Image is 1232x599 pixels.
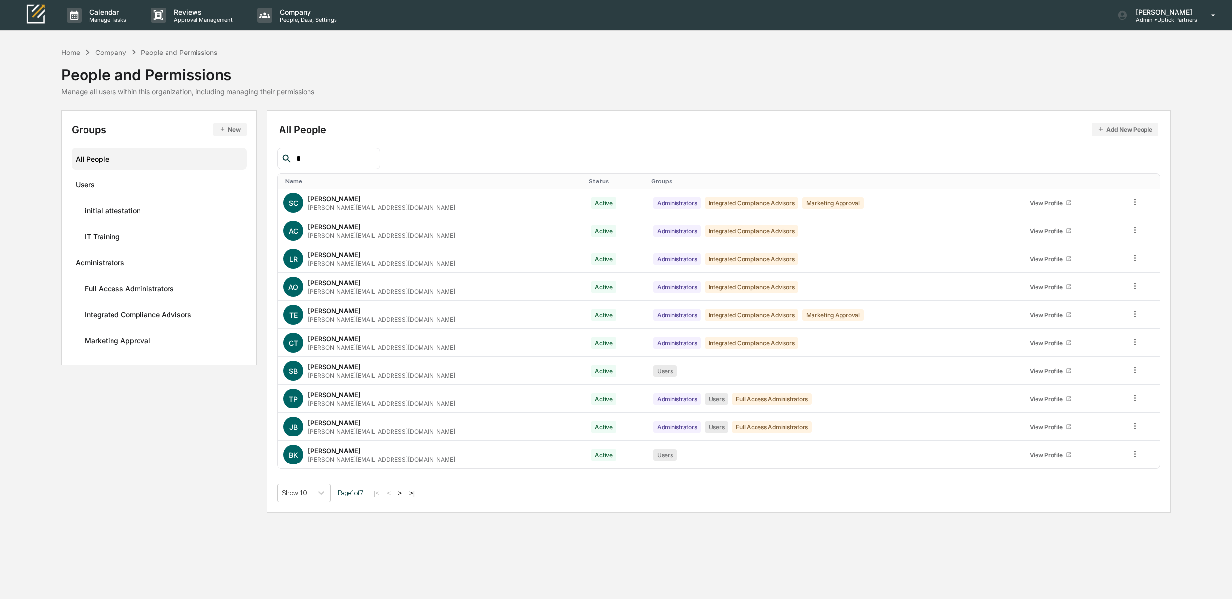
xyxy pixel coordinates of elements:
div: Integrated Compliance Advisors [705,225,799,237]
div: Full Access Administrators [85,284,174,296]
div: Groups [72,123,246,136]
p: Approval Management [166,16,238,23]
div: Full Access Administrators [732,421,812,433]
span: TE [289,311,298,319]
span: SC [289,199,298,207]
div: [PERSON_NAME][EMAIL_ADDRESS][DOMAIN_NAME] [308,344,455,351]
button: Add New People [1092,123,1158,136]
div: People and Permissions [61,58,314,83]
div: Active [591,309,616,321]
div: Administrators [653,253,701,265]
span: LR [289,255,298,263]
span: AC [289,227,298,235]
img: logo [24,3,47,27]
div: Integrated Compliance Advisors [705,197,799,209]
div: Administrators [653,337,701,349]
div: Active [591,337,616,349]
span: AO [288,283,298,291]
div: IT Training [85,232,120,244]
div: [PERSON_NAME] [308,307,361,315]
div: [PERSON_NAME] [308,223,361,231]
div: Administrators [653,225,701,237]
span: BK [289,451,298,459]
div: Company [95,48,126,56]
div: [PERSON_NAME][EMAIL_ADDRESS][DOMAIN_NAME] [308,456,455,463]
div: Marketing Approval [802,309,864,321]
div: View Profile [1030,423,1066,431]
div: [PERSON_NAME][EMAIL_ADDRESS][DOMAIN_NAME] [308,400,455,407]
a: View Profile [1025,251,1076,267]
div: View Profile [1030,199,1066,207]
div: View Profile [1030,395,1066,403]
div: [PERSON_NAME][EMAIL_ADDRESS][DOMAIN_NAME] [308,260,455,267]
span: JB [289,423,298,431]
div: View Profile [1030,367,1066,375]
button: >| [406,489,418,497]
button: > [395,489,405,497]
p: [PERSON_NAME] [1128,8,1197,16]
div: Administrators [653,421,701,433]
a: View Profile [1025,391,1076,407]
div: View Profile [1030,311,1066,319]
p: Reviews [166,8,238,16]
div: Toggle SortBy [1132,178,1155,185]
div: Active [591,197,616,209]
div: View Profile [1030,451,1066,459]
div: People and Permissions [141,48,217,56]
button: |< [371,489,382,497]
div: [PERSON_NAME] [308,195,361,203]
p: People, Data, Settings [272,16,342,23]
div: Users [653,449,677,461]
a: View Profile [1025,335,1076,351]
div: Administrators [76,258,124,270]
div: Toggle SortBy [1023,178,1120,185]
div: Marketing Approval [85,336,150,348]
div: Toggle SortBy [285,178,581,185]
div: Users [705,421,728,433]
div: Users [705,393,728,405]
div: Active [591,421,616,433]
p: Manage Tasks [82,16,131,23]
a: View Profile [1025,307,1076,323]
a: View Profile [1025,363,1076,379]
div: Integrated Compliance Advisors [705,309,799,321]
div: Active [591,281,616,293]
div: Active [591,393,616,405]
div: View Profile [1030,339,1066,347]
div: Active [591,449,616,461]
div: Administrators [653,393,701,405]
div: [PERSON_NAME][EMAIL_ADDRESS][DOMAIN_NAME] [308,232,455,239]
div: [PERSON_NAME][EMAIL_ADDRESS][DOMAIN_NAME] [308,316,455,323]
iframe: Open customer support [1201,567,1227,593]
a: View Profile [1025,447,1076,463]
div: Full Access Administrators [732,393,812,405]
span: SB [289,367,298,375]
a: View Profile [1025,419,1076,435]
div: Administrators [653,197,701,209]
div: [PERSON_NAME] [308,335,361,343]
div: Active [591,253,616,265]
a: View Profile [1025,279,1076,295]
div: [PERSON_NAME] [308,279,361,287]
div: View Profile [1030,255,1066,263]
div: [PERSON_NAME][EMAIL_ADDRESS][DOMAIN_NAME] [308,288,455,295]
div: Administrators [653,309,701,321]
a: View Profile [1025,223,1076,239]
div: Active [591,365,616,377]
p: Company [272,8,342,16]
p: Admin • Uptick Partners [1128,16,1197,23]
div: Manage all users within this organization, including managing their permissions [61,87,314,96]
div: Marketing Approval [802,197,864,209]
button: < [384,489,393,497]
div: [PERSON_NAME] [308,419,361,427]
div: Toggle SortBy [589,178,644,185]
div: Integrated Compliance Advisors [705,337,799,349]
button: New [213,123,246,136]
div: initial attestation [85,206,140,218]
div: Active [591,225,616,237]
div: [PERSON_NAME] [308,391,361,399]
div: [PERSON_NAME][EMAIL_ADDRESS][DOMAIN_NAME] [308,428,455,435]
span: TP [289,395,298,403]
p: Calendar [82,8,131,16]
div: View Profile [1030,227,1066,235]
